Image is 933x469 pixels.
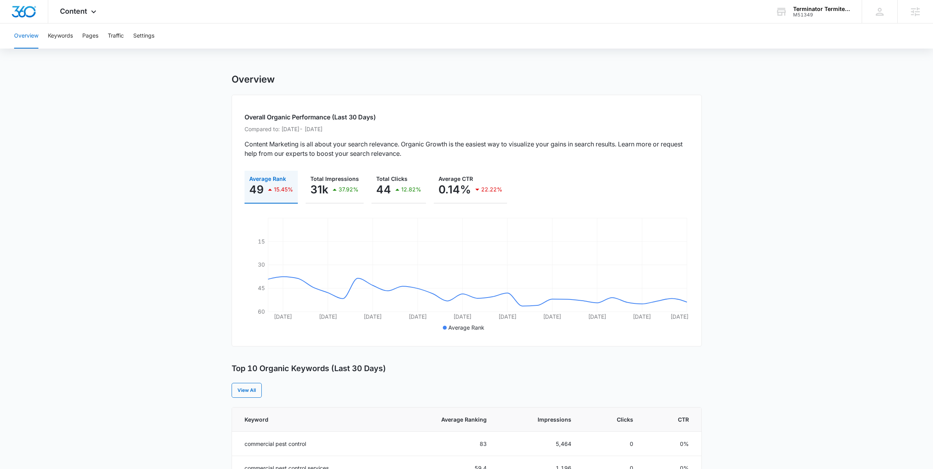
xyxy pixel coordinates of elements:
[245,125,689,133] p: Compared to: [DATE] - [DATE]
[417,415,487,424] span: Average Ranking
[60,7,87,15] span: Content
[481,187,502,192] p: 22.22%
[643,432,701,456] td: 0%
[249,183,264,196] p: 49
[543,313,561,320] tspan: [DATE]
[396,432,496,456] td: 83
[245,415,375,424] span: Keyword
[498,313,516,320] tspan: [DATE]
[408,313,426,320] tspan: [DATE]
[633,313,651,320] tspan: [DATE]
[496,432,581,456] td: 5,464
[108,23,124,49] button: Traffic
[232,364,386,373] h3: Top 10 Organic Keywords (Last 30 Days)
[232,74,275,85] h1: Overview
[364,313,382,320] tspan: [DATE]
[232,432,396,456] td: commercial pest control
[258,308,265,315] tspan: 60
[310,183,328,196] p: 31k
[258,238,265,245] tspan: 15
[670,313,688,320] tspan: [DATE]
[339,187,359,192] p: 37.92%
[274,187,293,192] p: 15.45%
[793,12,850,18] div: account id
[82,23,98,49] button: Pages
[319,313,337,320] tspan: [DATE]
[663,415,689,424] span: CTR
[258,285,265,291] tspan: 45
[401,187,421,192] p: 12.82%
[438,183,471,196] p: 0.14%
[14,23,38,49] button: Overview
[258,261,265,268] tspan: 30
[517,415,571,424] span: Impressions
[376,183,391,196] p: 44
[438,175,473,182] span: Average CTR
[274,313,292,320] tspan: [DATE]
[249,175,286,182] span: Average Rank
[133,23,154,49] button: Settings
[793,6,850,12] div: account name
[453,313,471,320] tspan: [DATE]
[588,313,606,320] tspan: [DATE]
[376,175,408,182] span: Total Clicks
[48,23,73,49] button: Keywords
[245,112,689,122] h2: Overall Organic Performance (Last 30 Days)
[310,175,359,182] span: Total Impressions
[601,415,633,424] span: Clicks
[448,324,484,331] span: Average Rank
[581,432,643,456] td: 0
[245,139,689,158] p: Content Marketing is all about your search relevance. Organic Growth is the easiest way to visual...
[232,383,262,398] a: View All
